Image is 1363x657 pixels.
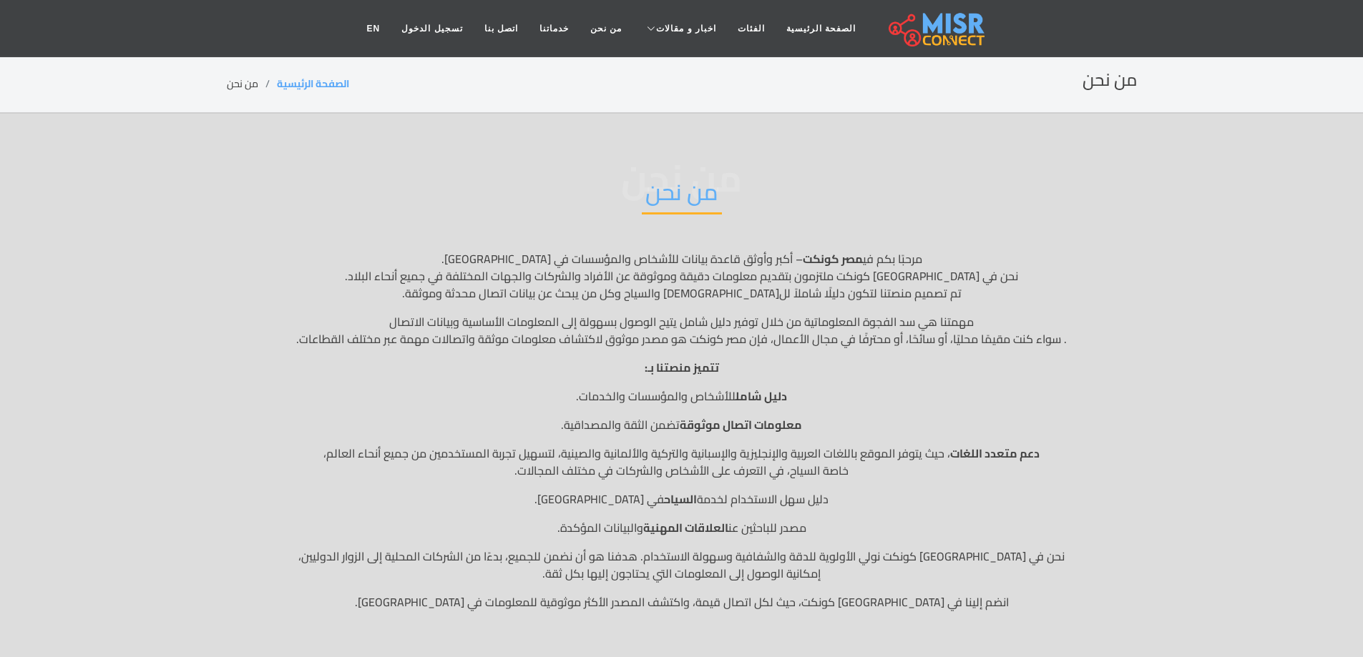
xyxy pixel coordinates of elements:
[643,517,728,538] strong: العلاقات المهنية
[664,488,697,510] strong: السياح
[227,519,1137,536] p: مصدر للباحثين عن والبيانات المؤكدة.
[227,313,1137,347] p: مهمتنا هي سد الفجوة المعلوماتية من خلال توفير دليل شامل يتيح الوصول بسهولة إلى المعلومات الأساسية...
[656,22,716,35] span: اخبار و مقالات
[227,490,1137,508] p: دليل سهل الاستخدام لخدمة في [GEOGRAPHIC_DATA].
[356,15,391,42] a: EN
[776,15,866,42] a: الصفحة الرئيسية
[529,15,580,42] a: خدماتنا
[474,15,529,42] a: اتصل بنا
[227,76,277,92] li: من نحن
[727,15,776,42] a: الفئات
[227,250,1137,302] p: مرحبًا بكم في – أكبر وأوثق قاعدة بيانات للأشخاص والمؤسسات في [GEOGRAPHIC_DATA]. نحن في [GEOGRAPHI...
[950,443,1040,464] strong: دعم متعدد اللغات
[1083,70,1137,91] h2: من نحن
[736,385,787,407] strong: دليل شامل
[803,248,863,270] strong: مصر كونكت
[227,593,1137,611] p: انضم إلينا في [GEOGRAPHIC_DATA] كونكت، حيث لكل اتصال قيمة، واكتشف المصدر الأكثر موثوقية للمعلومات...
[277,74,349,93] a: الصفحة الرئيسية
[889,11,985,46] img: main.misr_connect
[645,357,719,378] strong: تتميز منصتنا بـ:
[227,445,1137,479] p: ، حيث يتوفر الموقع باللغات العربية والإنجليزية والإسبانية والتركية والألمانية والصينية، لتسهيل تج...
[227,548,1137,582] p: نحن في [GEOGRAPHIC_DATA] كونكت نولي الأولوية للدقة والشفافية وسهولة الاستخدام. هدفنا هو أن نضمن ل...
[391,15,473,42] a: تسجيل الدخول
[227,416,1137,433] p: تضمن الثقة والمصداقية.
[632,15,727,42] a: اخبار و مقالات
[680,414,802,435] strong: معلومات اتصال موثوقة
[642,178,722,214] h2: من نحن
[227,387,1137,405] p: للأشخاص والمؤسسات والخدمات.
[580,15,632,42] a: من نحن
